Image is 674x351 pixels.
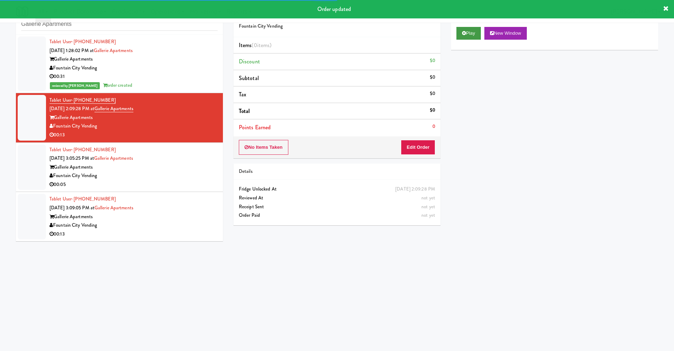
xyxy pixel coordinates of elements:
[421,194,435,201] span: not yet
[16,192,223,241] li: Tablet User· [PHONE_NUMBER][DATE] 3:09:05 PM atGallerie ApartmentsGallerie ApartmentsFountain Cit...
[50,221,218,230] div: Fountain City Vending
[50,55,218,64] div: Gallerie Apartments
[432,122,435,131] div: 0
[50,131,218,140] div: 00:13
[239,203,435,211] div: Receipt Sent
[50,171,218,180] div: Fountain City Vending
[239,194,435,203] div: Reviewed At
[50,113,218,122] div: Gallerie Apartments
[50,105,94,112] span: [DATE] 2:09:28 PM at
[421,212,435,219] span: not yet
[71,38,116,45] span: · [PHONE_NUMBER]
[50,204,94,211] span: [DATE] 3:09:05 PM at
[395,185,435,194] div: [DATE] 2:09:28 PM
[71,196,116,202] span: · [PHONE_NUMBER]
[94,47,133,54] a: Gallerie Apartments
[239,140,288,155] button: No Items Taken
[16,143,223,192] li: Tablet User· [PHONE_NUMBER][DATE] 3:05:25 PM atGallerie ApartmentsGallerie ApartmentsFountain Cit...
[94,105,133,112] a: Gallerie Apartments
[50,64,218,73] div: Fountain City Vending
[50,72,218,81] div: 00:31
[421,203,435,210] span: not yet
[103,82,132,89] span: order created
[50,122,218,131] div: Fountain City Vending
[430,56,435,65] div: $0
[50,155,94,162] span: [DATE] 3:05:25 PM at
[50,38,116,45] a: Tablet User· [PHONE_NUMBER]
[257,41,270,49] ng-pluralize: items
[50,213,218,221] div: Gallerie Apartments
[430,89,435,98] div: $0
[16,35,223,93] li: Tablet User· [PHONE_NUMBER][DATE] 1:28:02 PM atGallerie ApartmentsGallerie ApartmentsFountain Cit...
[239,90,246,98] span: Tax
[71,146,116,153] span: · [PHONE_NUMBER]
[50,163,218,172] div: Gallerie Apartments
[252,41,271,49] span: (0 )
[430,73,435,82] div: $0
[239,107,250,115] span: Total
[239,41,271,49] span: Items
[16,93,223,143] li: Tablet User· [PHONE_NUMBER][DATE] 2:09:28 PM atGallerie ApartmentsGallerie ApartmentsFountain Cit...
[21,18,218,31] input: Search vision orders
[50,230,218,239] div: 00:13
[239,74,259,82] span: Subtotal
[50,180,218,189] div: 00:05
[50,97,116,104] a: Tablet User· [PHONE_NUMBER]
[239,123,271,131] span: Points Earned
[430,106,435,115] div: $0
[456,27,481,40] button: Play
[401,140,435,155] button: Edit Order
[239,57,260,66] span: Discount
[484,27,527,40] button: New Window
[239,167,435,176] div: Details
[94,155,133,162] a: Gallerie Apartments
[50,196,116,202] a: Tablet User· [PHONE_NUMBER]
[50,82,100,89] span: reviewed by [PERSON_NAME]
[317,5,351,13] span: Order updated
[50,47,94,54] span: [DATE] 1:28:02 PM at
[50,146,116,153] a: Tablet User· [PHONE_NUMBER]
[94,204,133,211] a: Gallerie Apartments
[239,24,435,29] h5: Fountain City Vending
[239,185,435,194] div: Fridge Unlocked At
[239,211,435,220] div: Order Paid
[71,97,116,103] span: · [PHONE_NUMBER]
